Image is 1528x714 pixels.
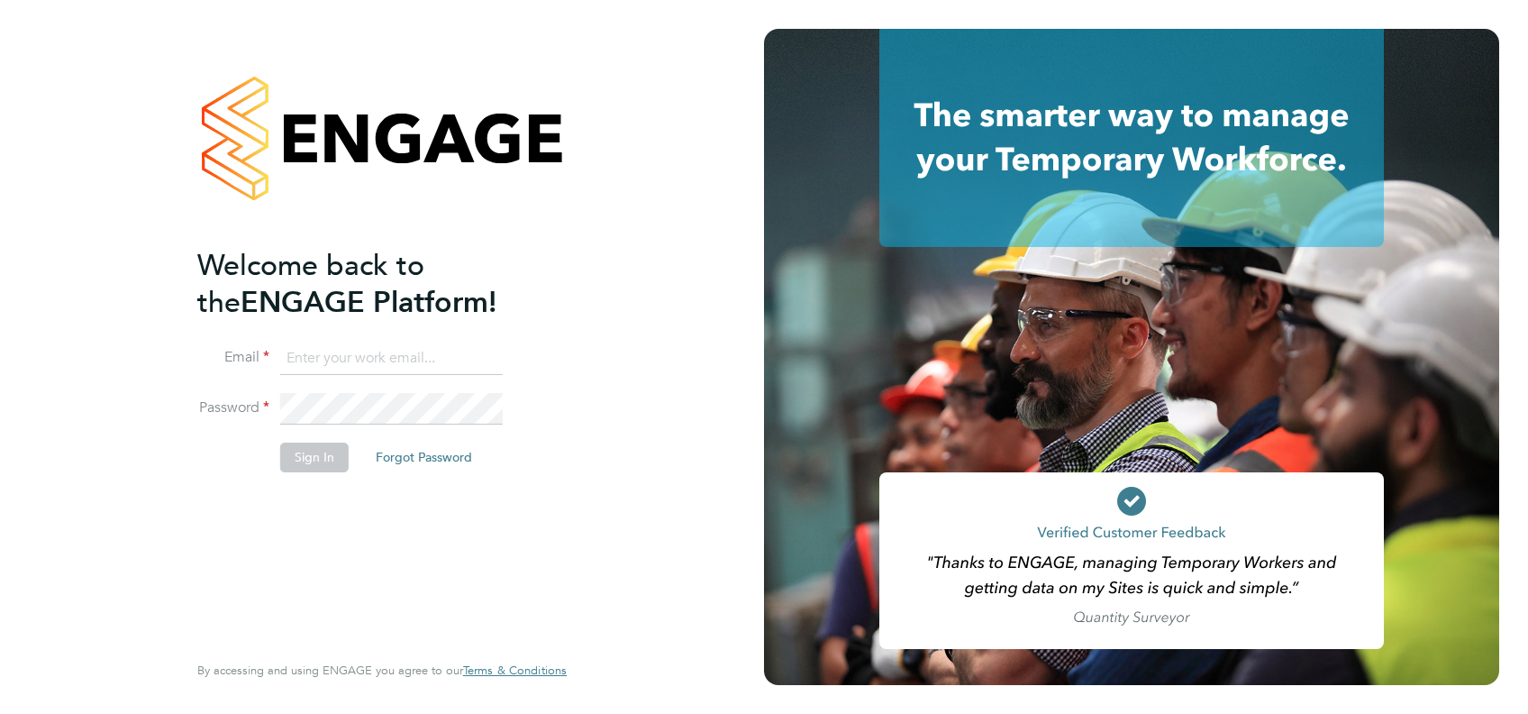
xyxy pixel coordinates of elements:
[197,663,567,678] span: By accessing and using ENGAGE you agree to our
[463,663,567,678] span: Terms & Conditions
[197,247,549,321] h2: ENGAGE Platform!
[197,248,424,320] span: Welcome back to the
[197,398,269,417] label: Password
[280,443,349,471] button: Sign In
[463,664,567,678] a: Terms & Conditions
[280,343,503,375] input: Enter your work email...
[361,443,487,471] button: Forgot Password
[197,348,269,367] label: Email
